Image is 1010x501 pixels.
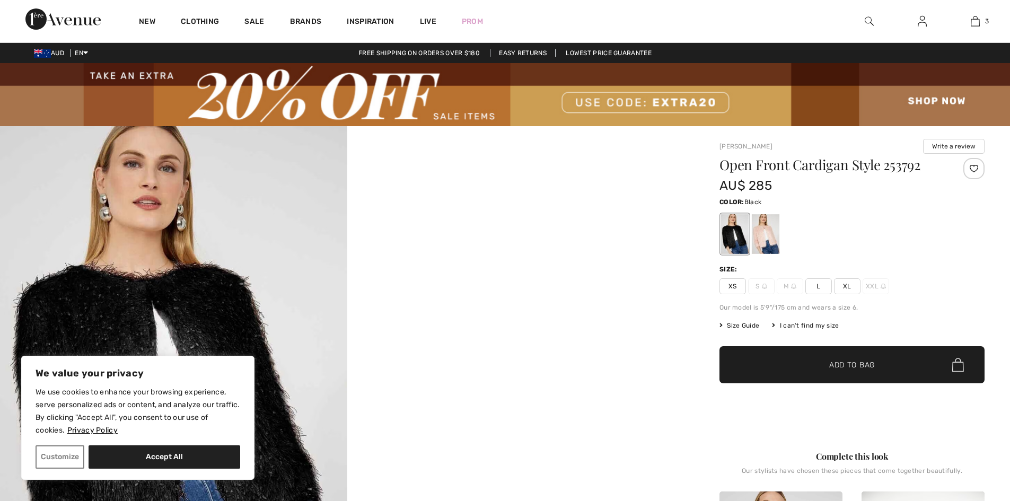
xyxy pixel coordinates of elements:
[744,198,762,206] span: Black
[67,425,118,435] a: Privacy Policy
[772,321,839,330] div: I can't find my size
[777,278,803,294] span: M
[949,15,1001,28] a: 3
[719,321,759,330] span: Size Guide
[350,49,488,57] a: Free shipping on orders over $180
[719,346,985,383] button: Add to Bag
[719,158,941,172] h1: Open Front Cardigan Style 253792
[865,15,874,28] img: search the website
[420,16,436,27] a: Live
[952,358,964,372] img: Bag.svg
[748,278,775,294] span: S
[557,49,660,57] a: Lowest Price Guarantee
[244,17,264,28] a: Sale
[719,178,772,193] span: AU$ 285
[985,16,989,26] span: 3
[719,143,772,150] a: [PERSON_NAME]
[829,359,875,371] span: Add to Bag
[36,367,240,380] p: We value your privacy
[719,265,740,274] div: Size:
[909,15,935,28] a: Sign In
[923,139,985,154] button: Write a review
[762,284,767,289] img: ring-m.svg
[181,17,219,28] a: Clothing
[36,386,240,437] p: We use cookies to enhance your browsing experience, serve personalized ads or content, and analyz...
[490,49,556,57] a: Easy Returns
[347,17,394,28] span: Inspiration
[36,445,84,469] button: Customize
[75,49,88,57] span: EN
[881,284,886,289] img: ring-m.svg
[21,356,254,480] div: We value your privacy
[34,49,51,58] img: Australian Dollar
[719,278,746,294] span: XS
[918,15,927,28] img: My Info
[721,214,749,254] div: Black
[863,278,889,294] span: XXL
[719,450,985,463] div: Complete this look
[462,16,483,27] a: Prom
[805,278,832,294] span: L
[719,198,744,206] span: Color:
[347,126,695,300] video: Your browser does not support the video tag.
[752,214,779,254] div: Blush
[139,17,155,28] a: New
[834,278,860,294] span: XL
[719,303,985,312] div: Our model is 5'9"/175 cm and wears a size 6.
[290,17,322,28] a: Brands
[719,467,985,483] div: Our stylists have chosen these pieces that come together beautifully.
[971,15,980,28] img: My Bag
[791,284,796,289] img: ring-m.svg
[34,49,68,57] span: AUD
[89,445,240,469] button: Accept All
[25,8,101,30] img: 1ère Avenue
